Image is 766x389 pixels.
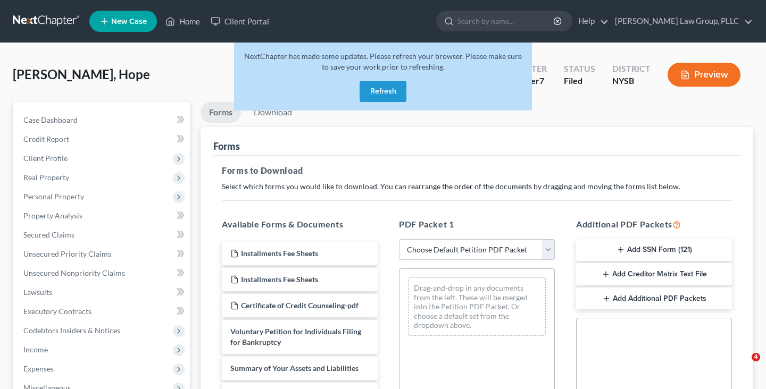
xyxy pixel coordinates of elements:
[15,206,190,225] a: Property Analysis
[15,225,190,244] a: Secured Claims
[23,154,68,163] span: Client Profile
[23,307,91,316] span: Executory Contracts
[752,353,760,361] span: 4
[15,283,190,302] a: Lawsuits
[539,75,544,86] span: 7
[230,327,361,346] span: Voluntary Petition for Individuals Filing for Bankruptcy
[23,326,120,335] span: Codebtors Insiders & Notices
[610,12,753,31] a: [PERSON_NAME] Law Group, PLLC
[573,12,609,31] a: Help
[222,218,378,231] h5: Available Forms & Documents
[23,230,74,239] span: Secured Claims
[241,249,318,258] span: Installments Fee Sheets
[23,345,48,354] span: Income
[23,249,111,258] span: Unsecured Priority Claims
[576,263,732,285] button: Add Creditor Matrix Text File
[244,52,522,71] span: NextChapter has made some updates. Please refresh your browser. Please make sure to save your wor...
[23,364,54,373] span: Expenses
[15,130,190,149] a: Credit Report
[241,301,359,310] span: Certificate of Credit Counseling-pdf
[160,12,205,31] a: Home
[205,12,274,31] a: Client Portal
[230,363,359,373] span: Summary of Your Assets and Liabilities
[564,75,595,87] div: Filed
[360,81,406,102] button: Refresh
[668,63,740,87] button: Preview
[15,244,190,264] a: Unsecured Priority Claims
[612,63,651,75] div: District
[612,75,651,87] div: NYSB
[15,111,190,130] a: Case Dashboard
[241,275,318,284] span: Installments Fee Sheets
[222,164,732,177] h5: Forms to Download
[576,287,732,310] button: Add Additional PDF Packets
[457,11,555,31] input: Search by name...
[576,239,732,261] button: Add SSN Form (121)
[576,218,732,231] h5: Additional PDF Packets
[15,264,190,283] a: Unsecured Nonpriority Claims
[111,18,147,26] span: New Case
[23,211,82,220] span: Property Analysis
[23,115,78,124] span: Case Dashboard
[564,63,595,75] div: Status
[222,181,732,192] p: Select which forms you would like to download. You can rearrange the order of the documents by dr...
[399,218,555,231] h5: PDF Packet 1
[408,277,546,336] div: Drag-and-drop in any documents from the left. These will be merged into the Petition PDF Packet. ...
[23,268,125,277] span: Unsecured Nonpriority Claims
[23,134,69,143] span: Credit Report
[15,302,190,321] a: Executory Contracts
[23,287,52,297] span: Lawsuits
[23,192,84,201] span: Personal Property
[23,173,69,182] span: Real Property
[213,140,240,153] div: Forms
[13,66,150,82] span: [PERSON_NAME], Hope
[201,102,241,123] a: Forms
[730,353,755,378] iframe: Intercom live chat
